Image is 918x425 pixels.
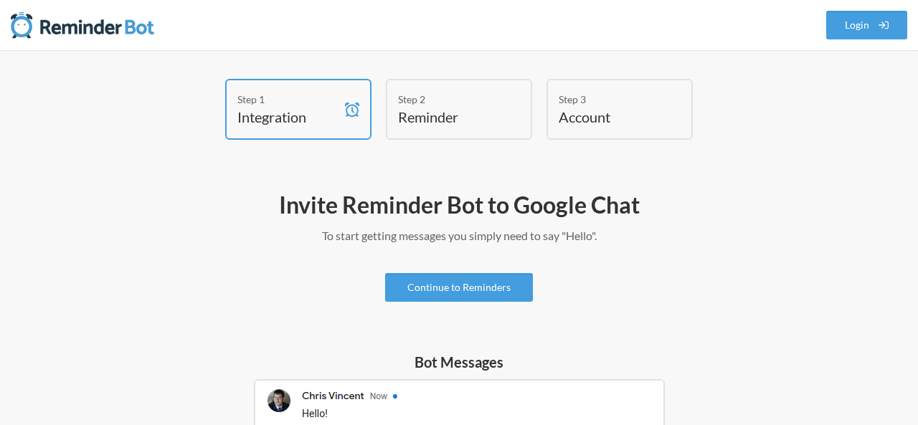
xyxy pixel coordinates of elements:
img: Reminder Bot [11,11,154,39]
p: To start getting messages you simply need to say "Hello". [43,227,875,244]
h4: Reminder [398,107,498,127]
div: Step 1 [237,92,338,107]
a: Login [826,11,908,39]
div: Step 3 [559,92,659,107]
h4: Account [559,107,659,127]
h5: Bot Messages [254,352,665,372]
div: Step 2 [398,92,498,107]
a: Continue to Reminders [385,273,533,302]
h2: Invite Reminder Bot to Google Chat [43,190,875,220]
h4: Integration [237,107,338,127]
